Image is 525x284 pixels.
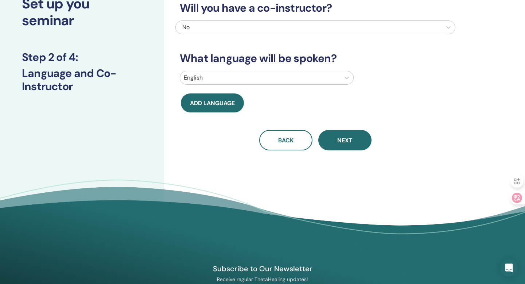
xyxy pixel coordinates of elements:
[22,67,142,93] h3: Language and Co-Instructor
[337,137,353,144] span: Next
[278,137,293,144] span: Back
[500,259,518,277] div: Open Intercom Messenger
[259,130,312,150] button: Back
[178,264,347,273] h4: Subscribe to Our Newsletter
[190,99,235,107] span: Add language
[175,52,455,65] h3: What language will be spoken?
[182,23,190,31] span: No
[181,93,244,112] button: Add language
[178,276,347,283] p: Receive regular ThetaHealing updates!
[175,1,455,15] h3: Will you have a co-instructor?
[318,130,372,150] button: Next
[22,51,142,64] h3: Step 2 of 4 :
